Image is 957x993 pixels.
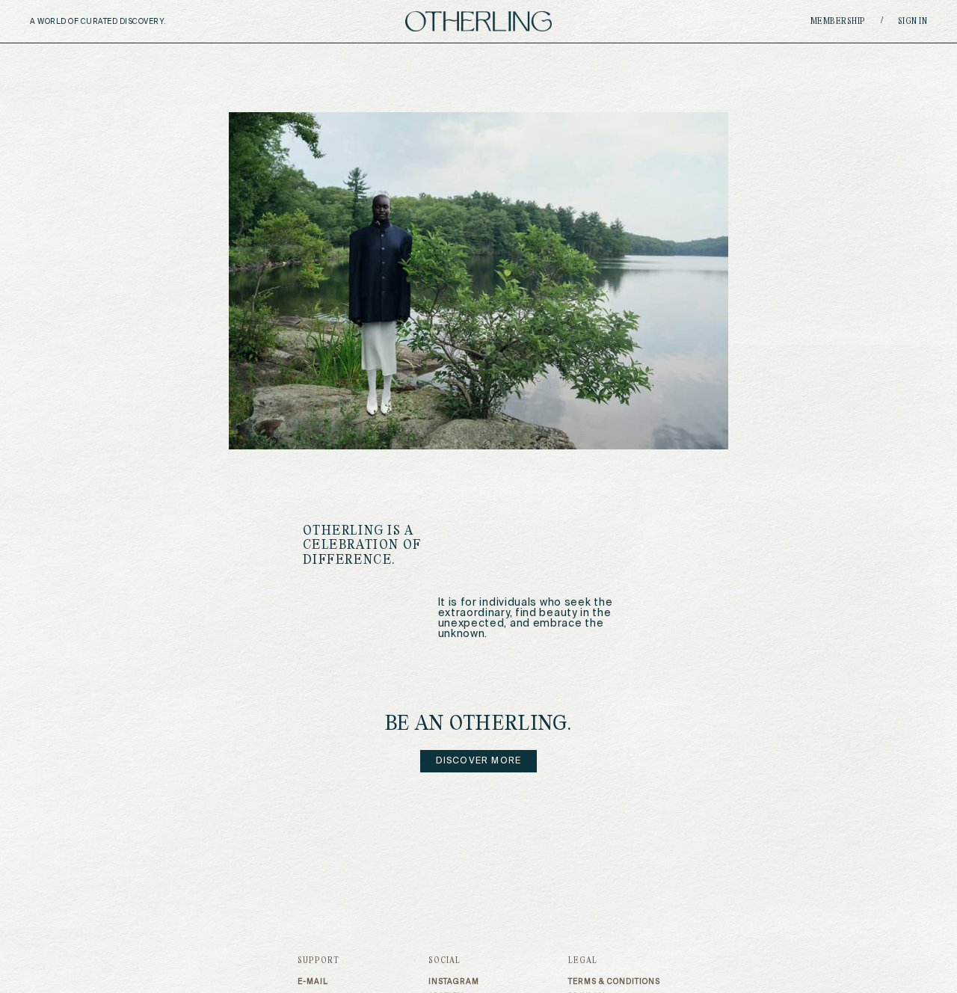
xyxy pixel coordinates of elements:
a: Instagram [428,977,479,986]
img: logo [405,11,552,31]
a: Membership [810,17,866,26]
span: / [881,16,883,27]
a: Terms & Conditions [568,977,660,986]
a: E-mail [298,977,339,986]
img: image [229,112,728,450]
a: Discover more [420,750,538,772]
h3: Legal [568,956,660,965]
h5: A WORLD OF CURATED DISCOVERY. [30,17,231,26]
h3: Support [298,956,339,965]
a: Sign in [898,17,928,26]
h3: Social [428,956,479,965]
h1: OTHERLING IS A CELEBRATION OF DIFFERENCE. [303,524,500,568]
h4: be an Otherling. [385,714,572,735]
p: It is for individuals who seek the extraordinary, find beauty in the unexpected, and embrace the ... [438,597,655,639]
